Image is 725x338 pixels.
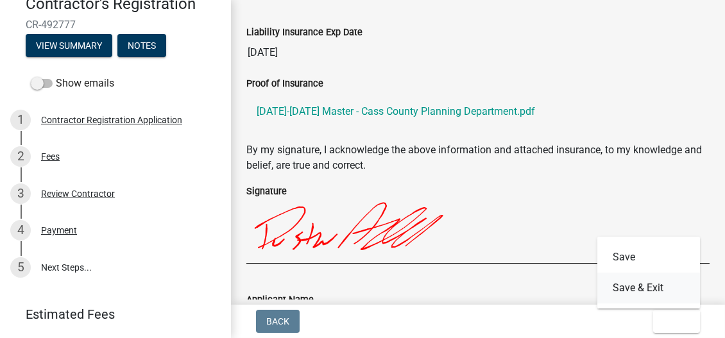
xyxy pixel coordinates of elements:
button: Save & Exit [597,273,700,303]
div: Fees [41,152,60,161]
div: Review Contractor [41,189,115,198]
div: Contractor Registration Application [41,115,182,124]
div: 1 [10,110,31,130]
button: Notes [117,34,166,57]
wm-modal-confirm: Summary [26,41,112,51]
div: 3 [10,183,31,204]
wm-modal-confirm: Notes [117,41,166,51]
p: By my signature, I acknowledge the above information and attached insurance, to my knowledge and ... [246,142,710,173]
span: Exit [663,316,682,326]
div: Payment [41,226,77,235]
img: 0AVwZEAAAAGSURBVAMA2P7wMa+6RUUAAAAASUVORK5CYII= [246,199,559,263]
div: 4 [10,220,31,241]
button: Save [597,242,700,273]
div: 2 [10,146,31,167]
label: Applicant Name [246,296,314,305]
button: Back [256,310,300,333]
a: [DATE]-[DATE] Master - Cass County Planning Department.pdf [246,96,710,127]
span: CR-492777 [26,19,205,31]
span: Back [266,316,289,326]
div: Exit [597,237,700,308]
button: View Summary [26,34,112,57]
button: Exit [653,310,700,333]
label: Liability Insurance Exp Date [246,28,362,37]
a: Estimated Fees [10,301,210,327]
label: Show emails [31,76,114,91]
div: 5 [10,257,31,278]
label: Signature [246,187,287,196]
label: Proof of Insurance [246,80,323,89]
